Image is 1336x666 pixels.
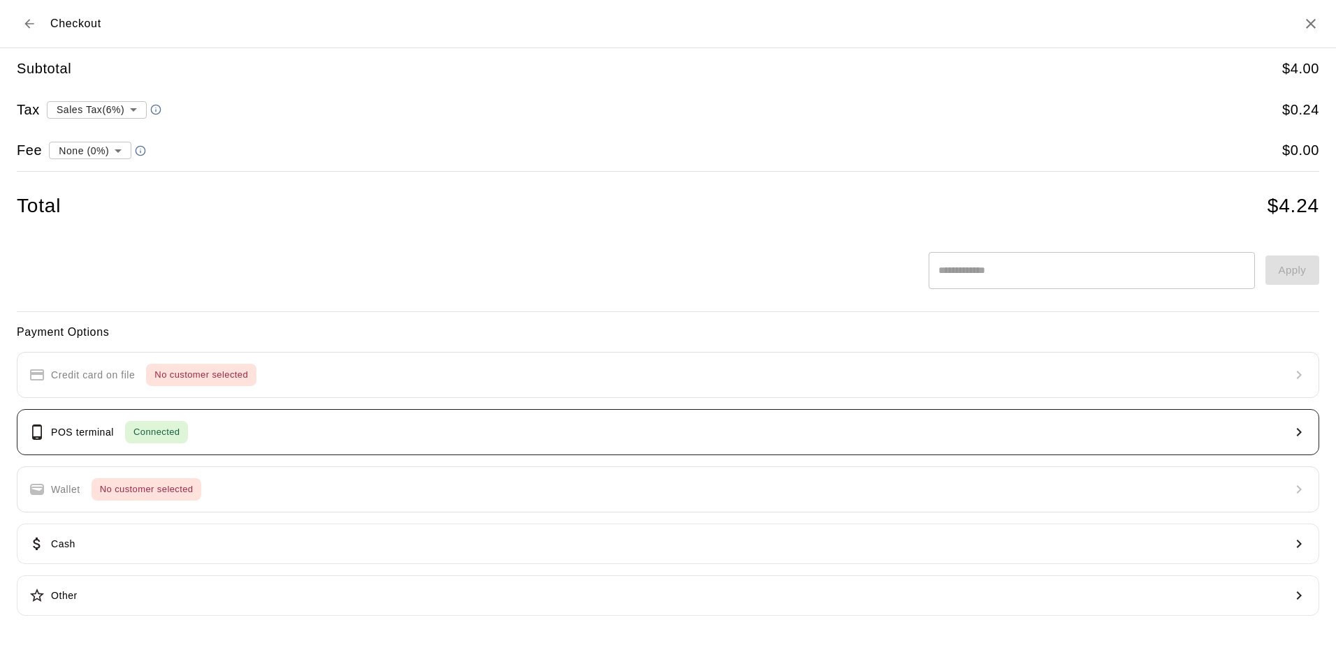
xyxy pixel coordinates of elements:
[17,524,1319,564] button: Cash
[17,323,1319,341] h6: Payment Options
[47,96,147,122] div: Sales Tax ( 6 %)
[51,537,75,552] p: Cash
[51,425,114,440] p: POS terminal
[17,575,1319,616] button: Other
[1282,101,1319,119] h5: $ 0.24
[51,589,78,603] p: Other
[17,59,71,78] h5: Subtotal
[49,138,131,163] div: None (0%)
[17,141,42,160] h5: Fee
[17,101,40,119] h5: Tax
[17,409,1319,455] button: POS terminalConnected
[17,11,101,36] div: Checkout
[1282,59,1319,78] h5: $ 4.00
[125,424,188,441] span: Connected
[1282,141,1319,160] h5: $ 0.00
[1268,194,1319,219] h4: $ 4.24
[17,11,42,36] button: Back to cart
[1302,15,1319,32] button: Close
[17,194,61,219] h4: Total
